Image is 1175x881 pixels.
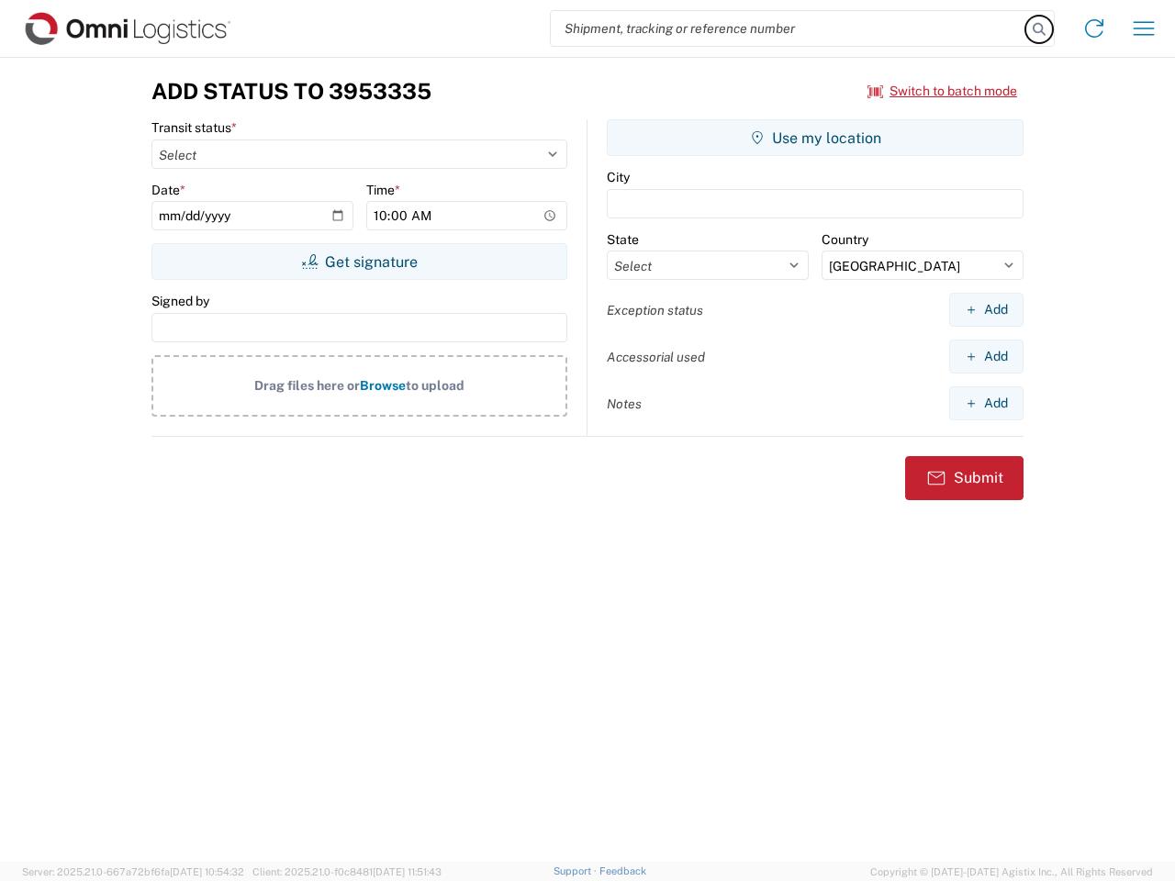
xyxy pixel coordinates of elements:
label: Exception status [607,302,703,318]
label: Time [366,182,400,198]
button: Add [949,340,1024,374]
label: Country [822,231,868,248]
label: State [607,231,639,248]
a: Feedback [599,865,646,876]
button: Switch to batch mode [867,76,1017,106]
button: Submit [905,456,1024,500]
h3: Add Status to 3953335 [151,78,431,105]
span: Drag files here or [254,378,360,393]
button: Use my location [607,119,1024,156]
span: to upload [406,378,464,393]
span: Browse [360,378,406,393]
label: Signed by [151,293,209,309]
span: [DATE] 10:54:32 [170,866,244,877]
label: Transit status [151,119,237,136]
span: Server: 2025.21.0-667a72bf6fa [22,866,244,877]
span: Client: 2025.21.0-f0c8481 [252,866,442,877]
label: Notes [607,396,642,412]
a: Support [554,865,599,876]
label: Accessorial used [607,349,705,365]
label: Date [151,182,185,198]
button: Get signature [151,243,567,280]
label: City [607,169,630,185]
span: Copyright © [DATE]-[DATE] Agistix Inc., All Rights Reserved [870,864,1153,880]
span: [DATE] 11:51:43 [373,866,442,877]
button: Add [949,293,1024,327]
button: Add [949,386,1024,420]
input: Shipment, tracking or reference number [551,11,1026,46]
